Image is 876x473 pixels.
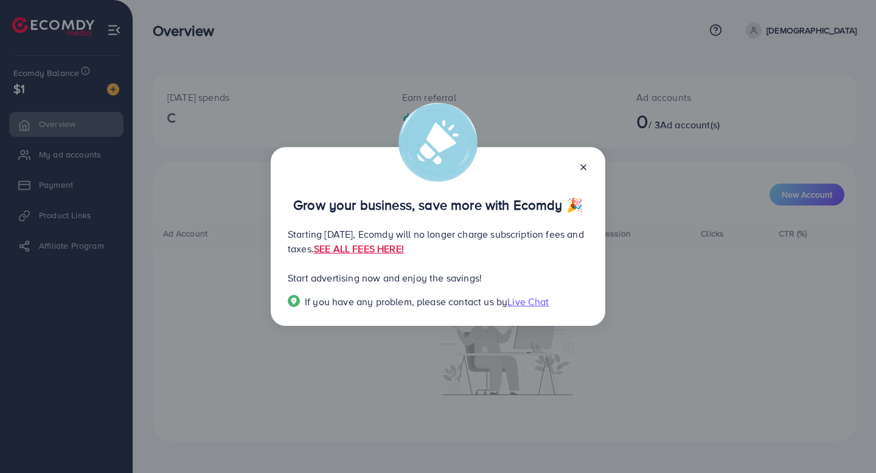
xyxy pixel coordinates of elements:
img: alert [398,103,478,182]
span: Live Chat [507,295,549,308]
img: Popup guide [288,295,300,307]
p: Start advertising now and enjoy the savings! [288,271,588,285]
span: If you have any problem, please contact us by [305,295,507,308]
p: Grow your business, save more with Ecomdy 🎉 [288,198,588,212]
p: Starting [DATE], Ecomdy will no longer charge subscription fees and taxes. [288,227,588,256]
a: SEE ALL FEES HERE! [314,242,404,255]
